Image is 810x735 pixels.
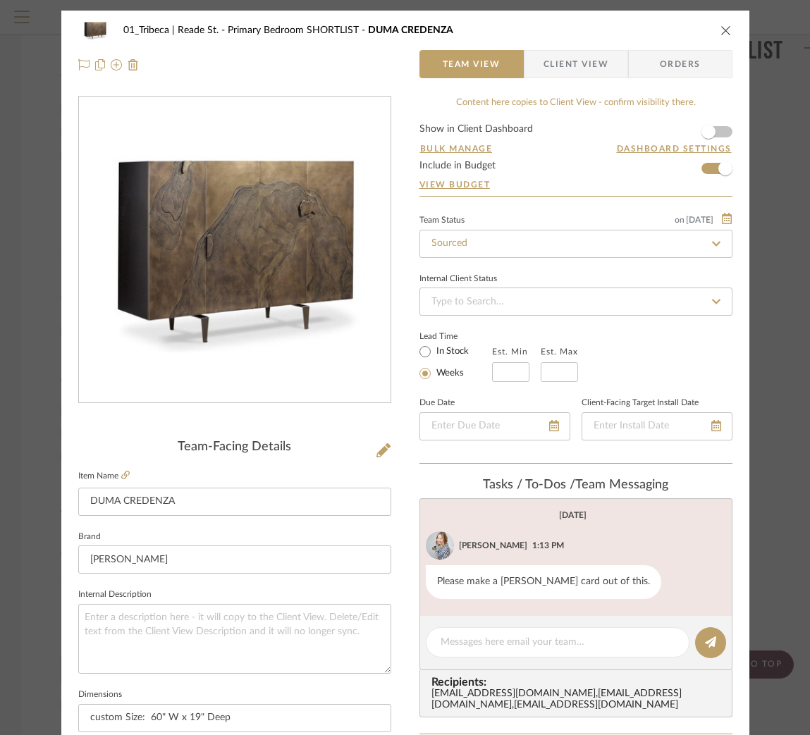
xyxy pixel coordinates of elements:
span: Client View [544,50,608,78]
input: Enter Item Name [78,488,391,516]
label: Est. Min [492,347,528,357]
div: Team Status [419,217,465,224]
label: Client-Facing Target Install Date [582,400,699,407]
span: [DATE] [685,215,715,225]
div: Please make a [PERSON_NAME] card out of this. [426,565,661,599]
label: Lead Time [419,330,492,342]
label: Dimensions [78,691,122,698]
img: 8c67a955-3f39-48aa-9c3b-6e79981ca9aa_48x40.jpg [78,16,112,44]
img: 136fc935-71bd-4c73-b8d4-1303a4a8470e.jpg [426,531,454,560]
div: team Messaging [419,478,732,493]
label: Est. Max [541,347,578,357]
button: Bulk Manage [419,142,493,155]
div: Content here copies to Client View - confirm visibility there. [419,96,732,110]
div: [PERSON_NAME] [459,539,527,552]
div: [DATE] [559,510,587,520]
div: Internal Client Status [419,276,497,283]
input: Enter Due Date [419,412,570,440]
input: Enter Install Date [582,412,732,440]
label: Weeks [434,367,464,380]
label: Due Date [419,400,455,407]
div: Team-Facing Details [78,440,391,455]
label: Brand [78,533,101,541]
span: on [675,216,685,224]
input: Type to Search… [419,230,732,258]
input: Enter the dimensions of this item [78,704,391,732]
label: In Stock [434,345,469,358]
img: 8c67a955-3f39-48aa-9c3b-6e79981ca9aa_436x436.jpg [82,97,388,403]
mat-radio-group: Select item type [419,342,492,382]
input: Enter Brand [78,545,391,574]
span: Team View [443,50,501,78]
span: Recipients: [431,676,726,688]
span: DUMA CREDENZA [368,25,453,35]
div: 0 [79,97,391,403]
span: Primary Bedroom SHORTLIST [228,25,368,35]
span: Tasks / To-Dos / [483,478,575,491]
input: Type to Search… [419,288,732,316]
button: Dashboard Settings [616,142,732,155]
button: close [720,24,732,37]
a: View Budget [419,179,732,190]
div: [EMAIL_ADDRESS][DOMAIN_NAME] , [EMAIL_ADDRESS][DOMAIN_NAME] , [EMAIL_ADDRESS][DOMAIN_NAME] [431,688,726,711]
label: Internal Description [78,591,152,598]
div: 1:13 PM [532,539,564,552]
img: Remove from project [128,59,139,70]
span: 01_Tribeca | Reade St. [123,25,228,35]
label: Item Name [78,470,130,482]
span: Orders [644,50,716,78]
